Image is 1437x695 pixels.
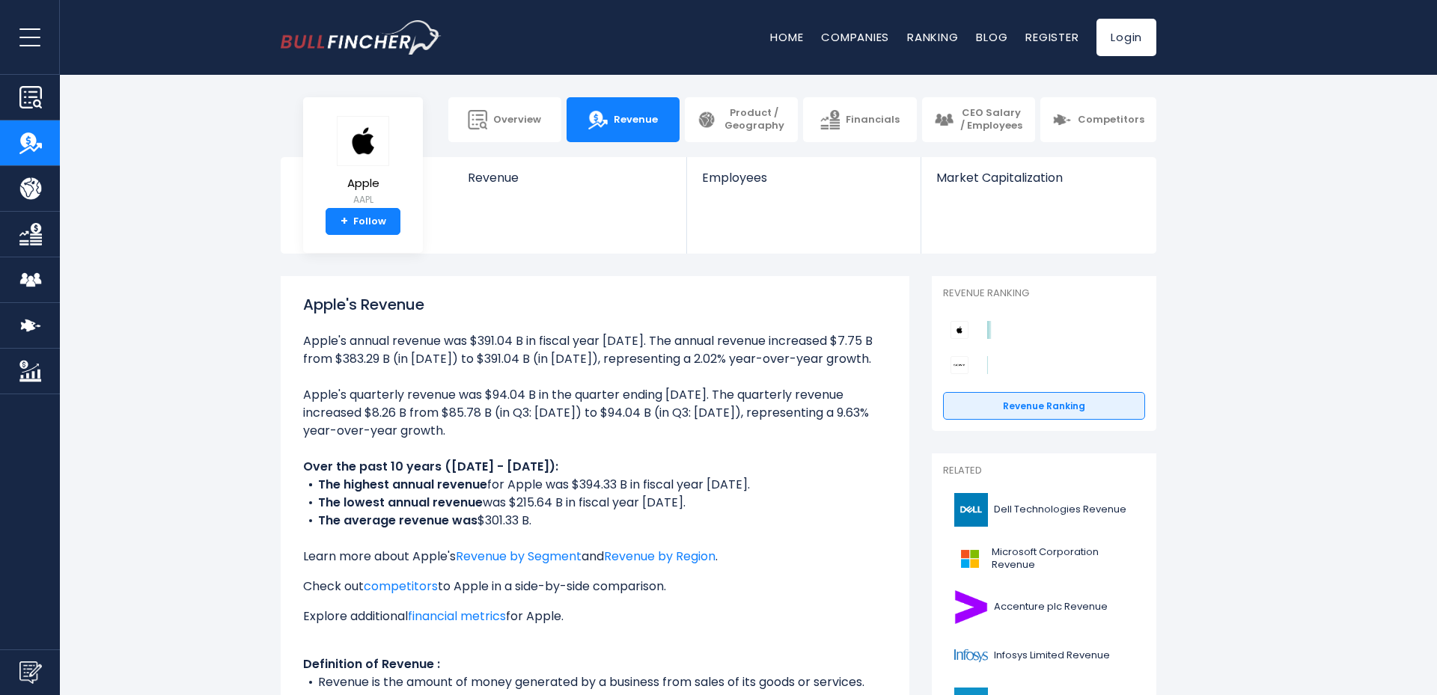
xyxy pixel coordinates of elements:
a: Revenue by Segment [456,548,582,565]
a: Login [1096,19,1156,56]
a: +Follow [326,208,400,235]
a: Revenue [453,157,687,210]
span: Market Capitalization [936,171,1140,185]
b: The lowest annual revenue [318,494,483,511]
span: Employees [702,171,905,185]
a: competitors [364,578,438,595]
img: Apple competitors logo [951,321,968,339]
a: Register [1025,29,1078,45]
li: Apple's annual revenue was $391.04 B in fiscal year [DATE]. The annual revenue increased $7.75 B ... [303,332,887,368]
p: Explore additional for Apple. [303,607,887,625]
span: CEO Salary / Employees [959,107,1023,132]
img: Sony Group Corporation competitors logo [951,356,968,374]
a: Dell Technologies Revenue [943,489,1145,530]
span: Product / Geography [722,107,786,132]
a: Financials [803,97,916,142]
a: Apple AAPL [336,115,390,209]
li: for Apple was $394.33 B in fiscal year [DATE]. [303,476,887,494]
a: CEO Salary / Employees [922,97,1035,142]
a: Market Capitalization [921,157,1155,210]
a: Home [770,29,803,45]
a: Revenue Ranking [943,392,1145,420]
b: The highest annual revenue [318,476,487,493]
img: DELL logo [952,493,989,527]
small: AAPL [337,193,389,206]
img: ACN logo [952,590,989,624]
a: Overview [448,97,561,142]
a: Ranking [907,29,958,45]
a: Go to homepage [281,20,442,55]
b: Over the past 10 years ([DATE] - [DATE]): [303,458,558,475]
p: Revenue Ranking [943,287,1145,300]
a: Revenue [567,97,680,142]
p: Check out to Apple in a side-by-side comparison. [303,578,887,596]
img: bullfincher logo [281,20,442,55]
li: was $215.64 B in fiscal year [DATE]. [303,494,887,512]
span: Financials [846,114,900,126]
a: Blog [976,29,1007,45]
a: Microsoft Corporation Revenue [943,538,1145,579]
span: Overview [493,114,541,126]
a: Competitors [1040,97,1156,142]
p: Learn more about Apple's and . [303,548,887,566]
a: Revenue by Region [604,548,716,565]
b: Definition of Revenue : [303,655,440,673]
a: Companies [821,29,889,45]
a: Accenture plc Revenue [943,587,1145,628]
a: financial metrics [408,607,506,625]
li: Apple's quarterly revenue was $94.04 B in the quarter ending [DATE]. The quarterly revenue increa... [303,386,887,440]
p: Related [943,465,1145,477]
span: Apple [337,177,389,190]
h1: Apple's Revenue [303,293,887,316]
img: INFY logo [952,639,989,673]
span: Revenue [614,114,658,126]
strong: + [341,215,348,228]
a: Employees [687,157,920,210]
a: Product / Geography [685,97,798,142]
li: $301.33 B. [303,512,887,530]
img: MSFT logo [952,542,987,575]
span: Competitors [1078,114,1144,126]
a: Infosys Limited Revenue [943,635,1145,676]
span: Revenue [468,171,672,185]
b: The average revenue was [318,512,478,529]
